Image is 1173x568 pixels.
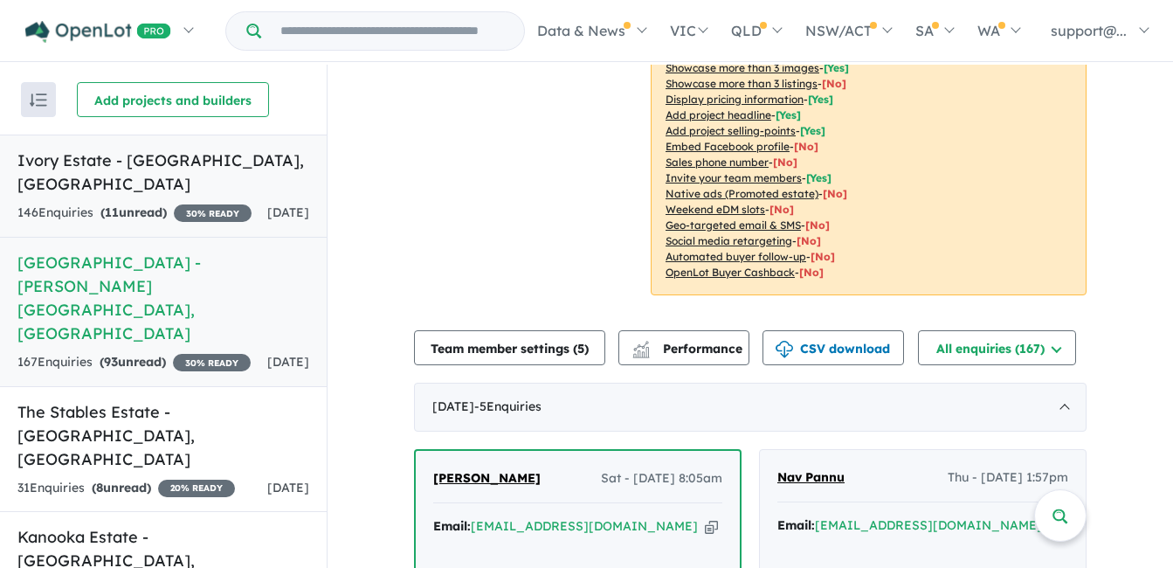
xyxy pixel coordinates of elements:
[17,149,309,196] h5: Ivory Estate - [GEOGRAPHIC_DATA] , [GEOGRAPHIC_DATA]
[666,187,818,200] u: Native ads (Promoted estate)
[777,469,845,485] span: Nav Pannu
[601,468,722,489] span: Sat - [DATE] 8:05am
[797,234,821,247] span: [No]
[577,341,584,357] span: 5
[666,250,806,263] u: Automated buyer follow-up
[77,82,269,117] button: Add projects and builders
[823,187,847,200] span: [No]
[474,398,542,414] span: - 5 Enquir ies
[414,330,605,365] button: Team member settings (5)
[104,354,118,370] span: 93
[948,468,1068,488] span: Thu - [DATE] 1:57pm
[414,383,1087,432] div: [DATE]
[174,204,252,222] span: 30 % READY
[267,354,309,370] span: [DATE]
[666,218,801,232] u: Geo-targeted email & SMS
[666,108,771,121] u: Add project headline
[651,14,1087,295] p: Your project is only comparing to other top-performing projects in your area: - - - - - - - - - -...
[96,480,103,495] span: 8
[100,204,167,220] strong: ( unread)
[618,330,749,365] button: Performance
[666,266,795,279] u: OpenLot Buyer Cashback
[267,480,309,495] span: [DATE]
[666,156,769,169] u: Sales phone number
[666,93,804,106] u: Display pricing information
[173,354,251,371] span: 30 % READY
[92,480,151,495] strong: ( unread)
[666,124,796,137] u: Add project selling-points
[158,480,235,497] span: 20 % READY
[777,468,845,488] a: Nav Pannu
[30,94,47,107] img: sort.svg
[773,156,797,169] span: [ No ]
[17,251,309,345] h5: [GEOGRAPHIC_DATA] - [PERSON_NAME][GEOGRAPHIC_DATA] , [GEOGRAPHIC_DATA]
[433,518,471,534] strong: Email:
[17,203,252,224] div: 146 Enquir ies
[805,218,830,232] span: [No]
[17,400,309,471] h5: The Stables Estate - [GEOGRAPHIC_DATA] , [GEOGRAPHIC_DATA]
[815,517,1042,533] a: [EMAIL_ADDRESS][DOMAIN_NAME]
[799,266,824,279] span: [No]
[100,354,166,370] strong: ( unread)
[267,204,309,220] span: [DATE]
[25,21,171,43] img: Openlot PRO Logo White
[705,517,718,536] button: Copy
[776,341,793,358] img: download icon
[918,330,1076,365] button: All enquiries (167)
[666,234,792,247] u: Social media retargeting
[632,347,650,358] img: bar-chart.svg
[824,61,849,74] span: [ Yes ]
[822,77,846,90] span: [ No ]
[762,330,904,365] button: CSV download
[633,341,649,350] img: line-chart.svg
[666,140,790,153] u: Embed Facebook profile
[800,124,825,137] span: [ Yes ]
[433,470,541,486] span: [PERSON_NAME]
[1051,22,1127,39] span: support@...
[17,478,235,499] div: 31 Enquir ies
[666,203,765,216] u: Weekend eDM slots
[666,61,819,74] u: Showcase more than 3 images
[794,140,818,153] span: [ No ]
[666,77,818,90] u: Showcase more than 3 listings
[811,250,835,263] span: [No]
[105,204,119,220] span: 11
[806,171,831,184] span: [ Yes ]
[265,12,521,50] input: Try estate name, suburb, builder or developer
[635,341,742,357] span: Performance
[666,171,802,184] u: Invite your team members
[769,203,794,216] span: [No]
[776,108,801,121] span: [ Yes ]
[17,352,251,373] div: 167 Enquir ies
[777,517,815,533] strong: Email:
[433,468,541,489] a: [PERSON_NAME]
[471,518,698,534] a: [EMAIL_ADDRESS][DOMAIN_NAME]
[808,93,833,106] span: [ Yes ]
